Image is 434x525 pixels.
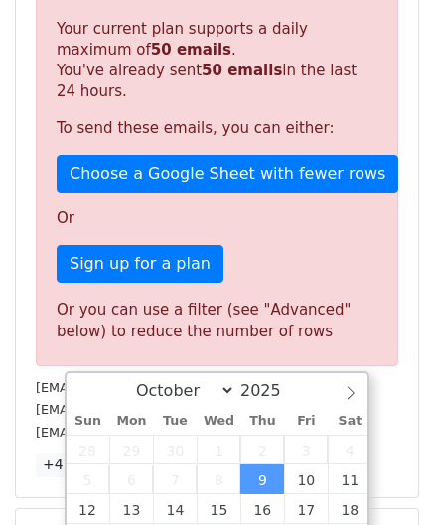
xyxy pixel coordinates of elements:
span: Sat [328,415,371,428]
a: Sign up for a plan [57,245,223,283]
span: October 5, 2025 [67,464,110,494]
span: Fri [284,415,328,428]
span: October 4, 2025 [328,435,371,464]
span: September 30, 2025 [153,435,197,464]
span: October 16, 2025 [240,494,284,524]
span: October 1, 2025 [197,435,240,464]
span: October 17, 2025 [284,494,328,524]
span: October 7, 2025 [153,464,197,494]
span: October 8, 2025 [197,464,240,494]
div: Or you can use a filter (see "Advanced" below) to reduce the number of rows [57,299,377,343]
span: October 2, 2025 [240,435,284,464]
p: Or [57,208,377,229]
span: October 14, 2025 [153,494,197,524]
span: October 9, 2025 [240,464,284,494]
small: [EMAIL_ADDRESS][DOMAIN_NAME] [36,380,257,395]
input: Year [235,381,307,400]
a: +47 more [36,453,119,477]
a: Choose a Google Sheet with fewer rows [57,155,398,193]
span: October 6, 2025 [109,464,153,494]
span: October 18, 2025 [328,494,371,524]
strong: 50 emails [151,41,231,59]
span: October 11, 2025 [328,464,371,494]
p: To send these emails, you can either: [57,118,377,139]
span: October 12, 2025 [67,494,110,524]
span: Tue [153,415,197,428]
small: [EMAIL_ADDRESS][DOMAIN_NAME] [36,425,257,440]
span: September 29, 2025 [109,435,153,464]
span: September 28, 2025 [67,435,110,464]
strong: 50 emails [202,62,282,79]
span: Mon [109,415,153,428]
span: Wed [197,415,240,428]
span: October 13, 2025 [109,494,153,524]
span: Thu [240,415,284,428]
iframe: Chat Widget [335,430,434,525]
span: October 15, 2025 [197,494,240,524]
span: October 3, 2025 [284,435,328,464]
span: October 10, 2025 [284,464,328,494]
span: Sun [67,415,110,428]
p: Your current plan supports a daily maximum of . You've already sent in the last 24 hours. [57,19,377,102]
small: [EMAIL_ADDRESS][DOMAIN_NAME] [36,402,257,417]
